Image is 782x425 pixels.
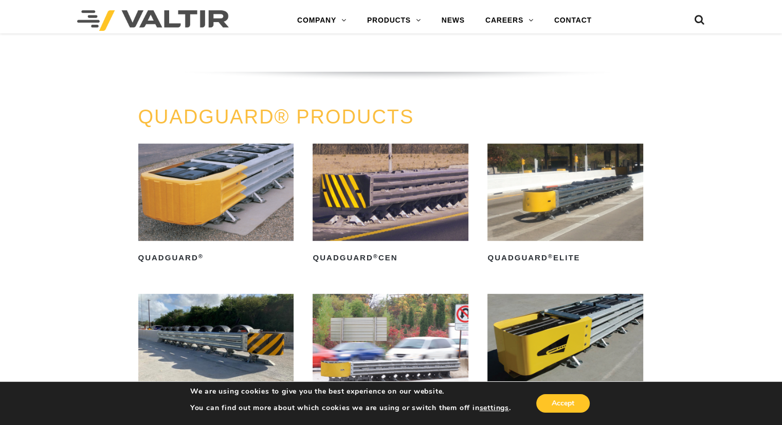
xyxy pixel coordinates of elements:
a: CONTACT [544,10,602,31]
a: QuadGuard®High Speed (HS) [313,294,468,417]
a: PRODUCTS [357,10,431,31]
a: QuadGuard®Elite [487,144,643,267]
a: COMPANY [287,10,357,31]
a: NEWS [431,10,475,31]
sup: ® [373,253,378,259]
button: settings [479,403,508,413]
p: You can find out more about which cookies we are using or switch them off in . [190,403,511,413]
a: QuadGuard®Elite M10 [138,294,294,417]
sup: ® [198,253,204,259]
a: QUADGUARD® PRODUCTS [138,106,414,128]
button: Accept [536,394,590,413]
a: QuadGuard®CEN [313,144,468,267]
h2: QuadGuard [138,250,294,267]
p: We are using cookies to give you the best experience on our website. [190,387,511,396]
a: CAREERS [475,10,544,31]
a: QuadGuard®II [487,294,643,417]
img: Valtir [77,10,229,31]
sup: ® [548,253,553,259]
h2: QuadGuard Elite [487,250,643,267]
a: QuadGuard® [138,144,294,267]
h2: QuadGuard CEN [313,250,468,267]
